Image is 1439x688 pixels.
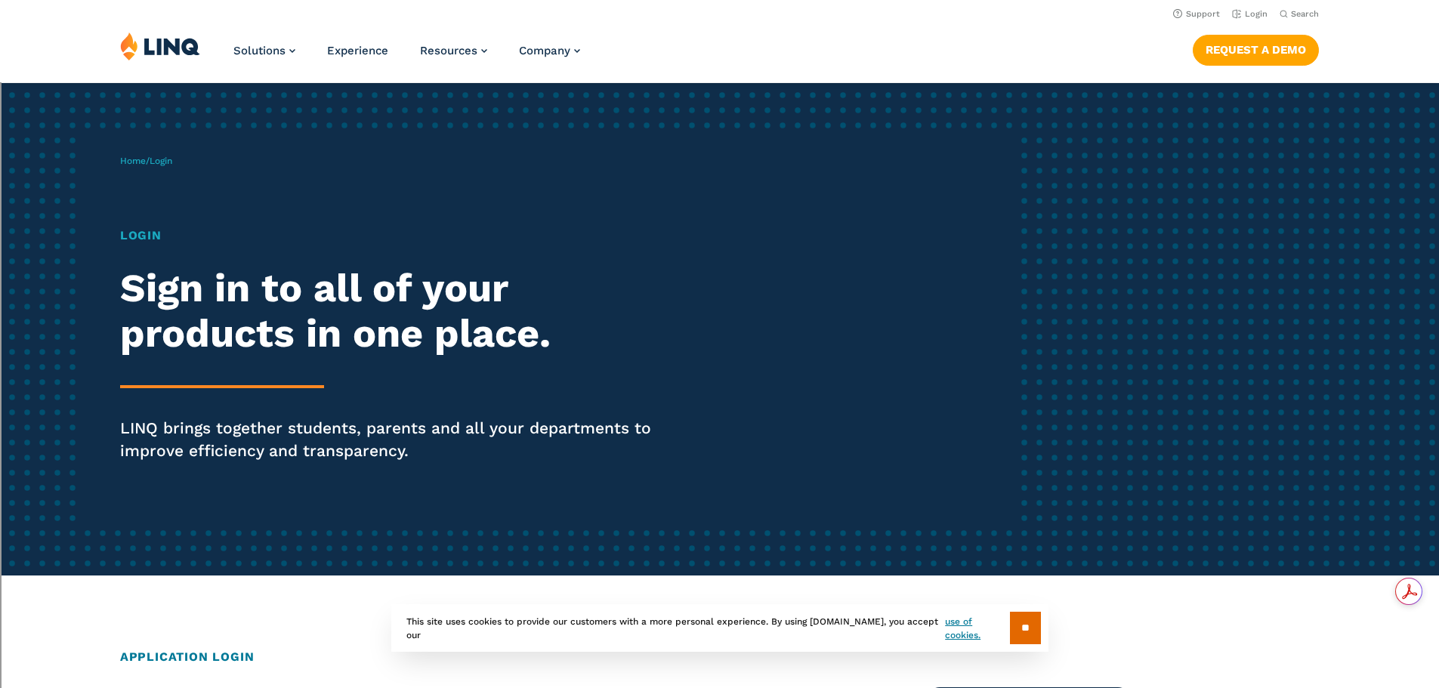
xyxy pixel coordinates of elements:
a: Login [1232,9,1268,19]
nav: Button Navigation [1193,32,1319,65]
a: Resources [420,44,487,57]
span: Resources [420,44,477,57]
div: This site uses cookies to provide our customers with a more personal experience. By using [DOMAIN... [391,604,1048,652]
a: Solutions [233,44,295,57]
span: Company [519,44,570,57]
a: Request a Demo [1193,35,1319,65]
span: Solutions [233,44,286,57]
nav: Primary Navigation [233,32,580,82]
a: use of cookies. [945,615,1009,642]
span: Search [1291,9,1319,19]
button: Open Search Bar [1280,8,1319,20]
a: Company [519,44,580,57]
a: Experience [327,44,388,57]
img: LINQ | K‑12 Software [120,32,200,60]
a: Support [1173,9,1220,19]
